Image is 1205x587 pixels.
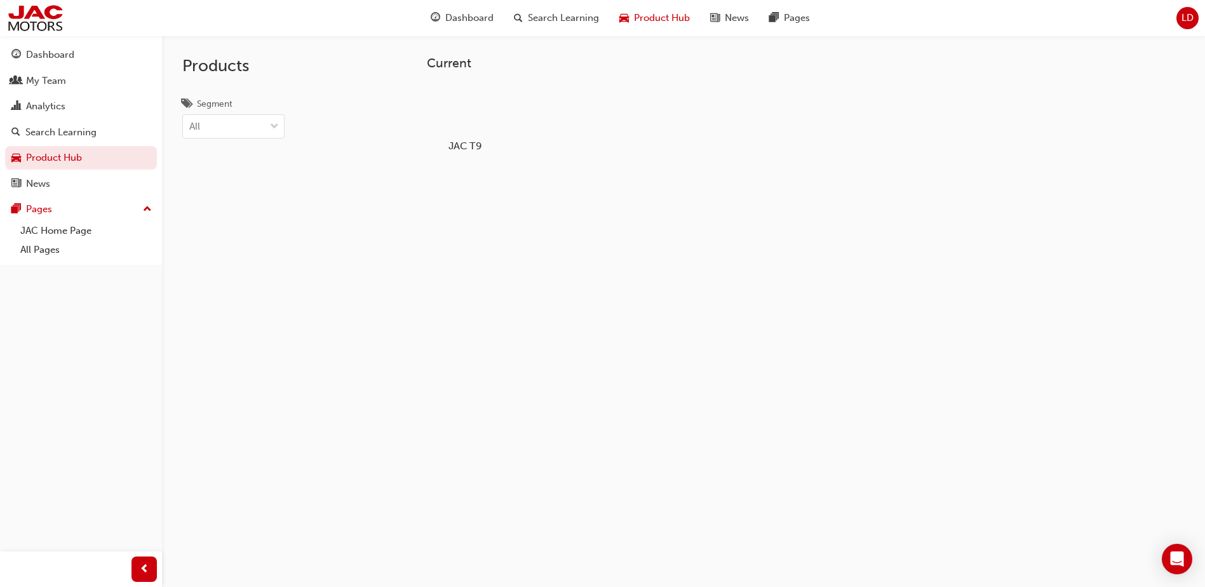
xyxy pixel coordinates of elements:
[5,43,157,67] a: Dashboard
[6,4,64,32] img: jac-portal
[26,74,66,88] div: My Team
[182,56,285,76] h2: Products
[189,119,200,134] div: All
[700,5,759,31] a: news-iconNews
[197,98,232,111] div: Segment
[270,119,279,135] span: down-icon
[5,69,157,93] a: My Team
[431,10,440,26] span: guage-icon
[514,10,523,26] span: search-icon
[5,198,157,221] button: Pages
[619,10,629,26] span: car-icon
[11,152,21,164] span: car-icon
[26,202,52,217] div: Pages
[1162,544,1192,574] div: Open Intercom Messenger
[769,10,779,26] span: pages-icon
[5,172,157,196] a: News
[427,81,503,154] a: JAC T9
[11,101,21,112] span: chart-icon
[427,56,1148,71] h3: Current
[725,11,749,25] span: News
[759,5,820,31] a: pages-iconPages
[26,48,74,62] div: Dashboard
[421,5,504,31] a: guage-iconDashboard
[26,177,50,191] div: News
[25,125,97,140] div: Search Learning
[784,11,810,25] span: Pages
[11,76,21,87] span: people-icon
[1181,11,1194,25] span: LD
[26,99,65,114] div: Analytics
[15,240,157,260] a: All Pages
[5,41,157,198] button: DashboardMy TeamAnalyticsSearch LearningProduct HubNews
[11,127,20,138] span: search-icon
[5,146,157,170] a: Product Hub
[143,201,152,218] span: up-icon
[11,204,21,215] span: pages-icon
[140,562,149,577] span: prev-icon
[609,5,700,31] a: car-iconProduct Hub
[504,5,609,31] a: search-iconSearch Learning
[445,11,494,25] span: Dashboard
[15,221,157,241] a: JAC Home Page
[1176,7,1199,29] button: LD
[11,179,21,190] span: news-icon
[528,11,599,25] span: Search Learning
[710,10,720,26] span: news-icon
[182,99,192,111] span: tags-icon
[5,121,157,144] a: Search Learning
[11,50,21,61] span: guage-icon
[5,95,157,118] a: Analytics
[430,140,501,152] h5: JAC T9
[634,11,690,25] span: Product Hub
